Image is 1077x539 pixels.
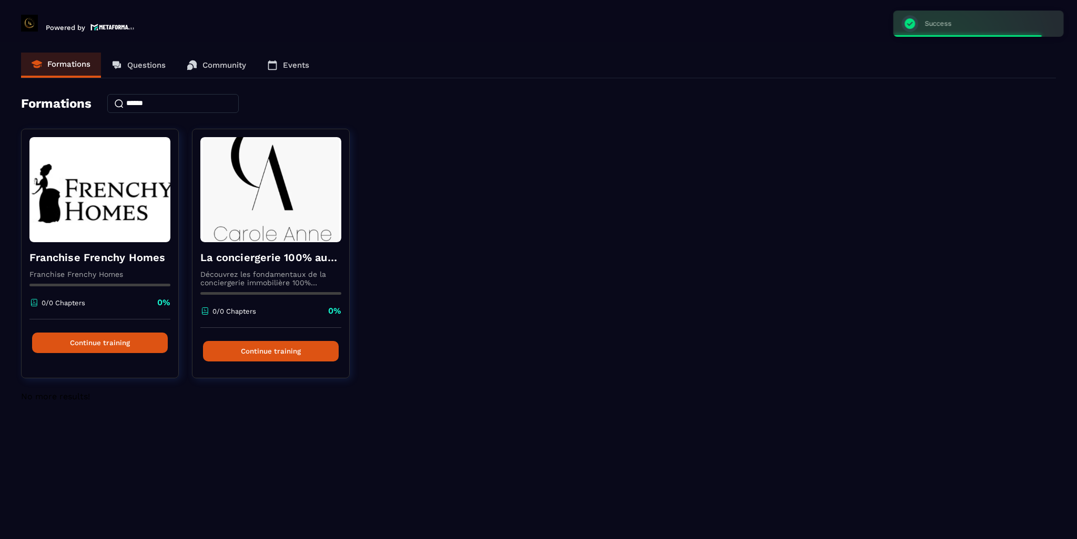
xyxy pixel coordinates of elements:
img: logo-branding [21,15,38,32]
p: Franchise Frenchy Homes [29,270,170,278]
span: No more results! [21,391,90,401]
a: Questions [101,53,176,78]
p: 0% [328,305,341,317]
a: Events [257,53,320,78]
h4: La conciergerie 100% automatisée [200,250,341,265]
a: formation-backgroundLa conciergerie 100% automatiséeDécouvrez les fondamentaux de la conciergerie... [192,129,363,391]
a: formation-backgroundFranchise Frenchy HomesFranchise Frenchy Homes0/0 Chapters0%Continue training [21,129,192,391]
p: Community [202,60,246,70]
a: Community [176,53,257,78]
h4: Formations [21,96,92,111]
h4: Franchise Frenchy Homes [29,250,170,265]
p: Powered by [46,24,85,32]
p: Events [283,60,309,70]
p: 0% [157,297,170,308]
img: formation-background [29,137,170,242]
img: logo [90,23,135,32]
p: 0/0 Chapters [42,299,85,307]
p: Formations [47,59,90,69]
button: Continue training [32,333,168,353]
p: 0/0 Chapters [212,307,256,315]
img: formation-background [200,137,341,242]
a: Formations [21,53,101,78]
button: Continue training [203,341,339,361]
p: Questions [127,60,166,70]
p: Découvrez les fondamentaux de la conciergerie immobilière 100% automatisée. Cette formation est c... [200,270,341,287]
